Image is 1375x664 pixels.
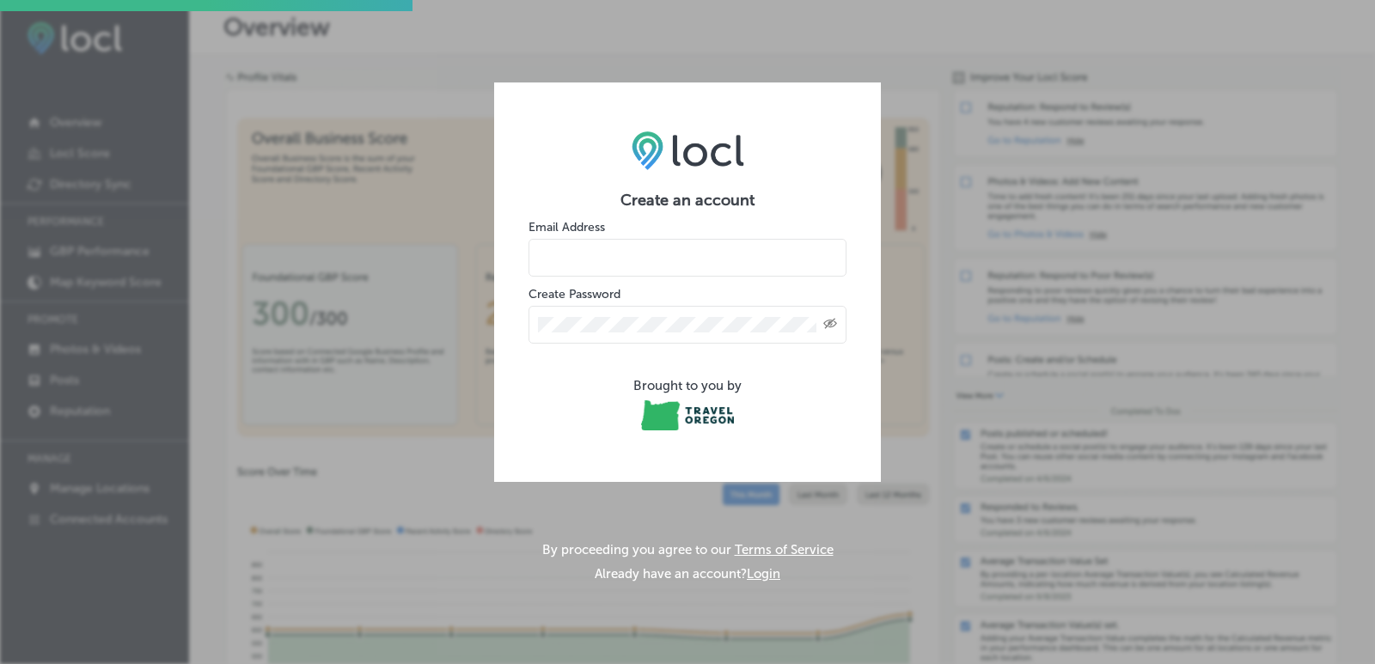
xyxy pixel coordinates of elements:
[529,287,620,302] label: Create Password
[823,317,837,332] span: Toggle password visibility
[529,191,846,210] h2: Create an account
[632,131,744,170] img: LOCL logo
[747,566,780,582] button: Login
[641,400,733,430] img: Travel Oregon
[595,566,780,582] p: Already have an account?
[529,220,605,235] label: Email Address
[542,542,834,557] p: By proceeding you agree to our
[735,542,834,557] a: Terms of Service
[529,378,846,393] div: Brought to you by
